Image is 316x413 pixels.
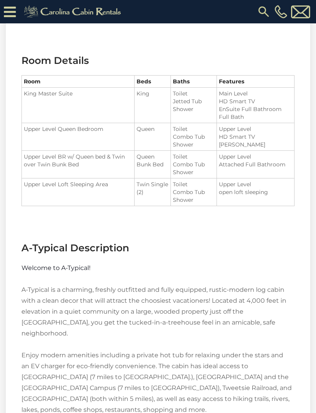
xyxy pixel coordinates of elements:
[219,133,292,141] li: HD Smart TV
[219,188,292,196] li: open loft sleeping
[173,105,215,113] li: Shower
[219,180,292,188] li: Upper Level
[173,90,215,97] li: Toilet
[21,54,295,67] h3: Room Details
[173,188,215,204] li: Combo Tub Shower
[22,151,135,178] td: Upper Level BR w/ Queen bed & Twin over Twin Bunk Bed
[173,133,215,148] li: Combo Tub Shower
[219,90,292,97] li: Main Level
[219,125,292,133] li: Upper Level
[173,161,215,176] li: Combo Tub Shower
[219,153,292,161] li: Upper Level
[219,105,292,121] li: EnSuite Full Bathroom Full Bath
[137,125,154,132] span: Queen
[137,181,168,196] span: Twin Single (2)
[173,153,215,161] li: Toilet
[219,141,292,148] li: [PERSON_NAME]
[217,76,294,88] th: Features
[21,241,295,255] h3: A-Typical Description
[22,123,135,151] td: Upper Level Queen Bedroom
[173,97,215,105] li: Jetted Tub
[22,178,135,206] td: Upper Level Loft Sleeping Area
[173,125,215,133] li: Toilet
[135,76,171,88] th: Beds
[219,97,292,105] li: HD Smart TV
[21,264,91,272] span: Welcome to A-Typical!
[22,88,135,123] td: King Master Suite
[219,161,292,168] li: Attached Full Bathroom
[273,5,289,18] a: [PHONE_NUMBER]
[171,76,217,88] th: Baths
[20,4,128,19] img: Khaki-logo.png
[257,5,271,19] img: search-regular.svg
[137,90,149,97] span: King
[137,161,169,168] li: Bunk Bed
[173,180,215,188] li: Toilet
[137,153,169,161] li: Queen
[22,76,135,88] th: Room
